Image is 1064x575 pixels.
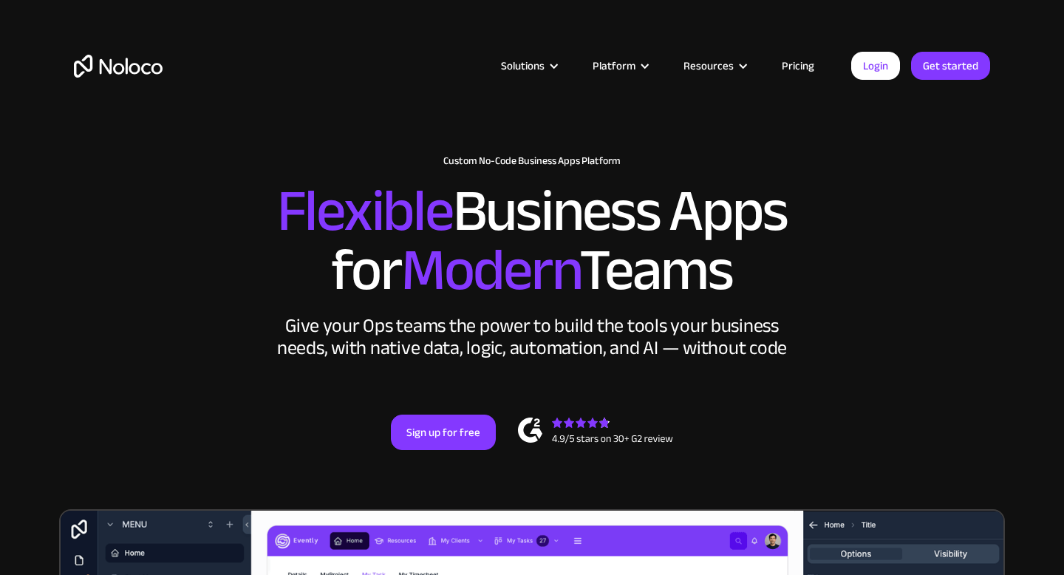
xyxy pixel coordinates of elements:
[501,56,545,75] div: Solutions
[683,56,734,75] div: Resources
[401,215,579,325] span: Modern
[763,56,833,75] a: Pricing
[74,155,990,167] h1: Custom No-Code Business Apps Platform
[273,315,791,359] div: Give your Ops teams the power to build the tools your business needs, with native data, logic, au...
[911,52,990,80] a: Get started
[851,52,900,80] a: Login
[277,156,453,266] span: Flexible
[665,56,763,75] div: Resources
[74,182,990,300] h2: Business Apps for Teams
[74,55,163,78] a: home
[391,415,496,450] a: Sign up for free
[574,56,665,75] div: Platform
[482,56,574,75] div: Solutions
[593,56,635,75] div: Platform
